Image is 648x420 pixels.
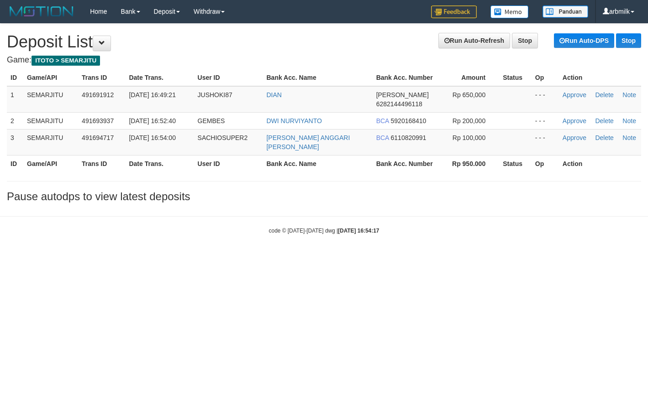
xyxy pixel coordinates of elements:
[532,86,559,113] td: - - -
[7,69,23,86] th: ID
[23,155,78,172] th: Game/API
[198,91,232,99] span: JUSHOKI87
[23,112,78,129] td: SEMARJITU
[82,134,114,141] span: 491694717
[532,69,559,86] th: Op
[78,155,125,172] th: Trans ID
[129,91,175,99] span: [DATE] 16:49:21
[595,91,613,99] a: Delete
[543,5,588,18] img: panduan.png
[129,117,175,124] span: [DATE] 16:52:40
[7,56,641,65] h4: Game:
[125,69,194,86] th: Date Trans.
[622,91,636,99] a: Note
[338,228,379,234] strong: [DATE] 16:54:17
[391,134,427,141] span: 6110820991
[499,69,532,86] th: Status
[622,117,636,124] a: Note
[376,100,422,108] span: 6282144496118
[554,33,614,48] a: Run Auto-DPS
[7,86,23,113] td: 1
[373,69,444,86] th: Bank Acc. Number
[595,117,613,124] a: Delete
[32,56,100,66] span: ITOTO > SEMARJITU
[616,33,641,48] a: Stop
[376,134,389,141] span: BCA
[391,117,427,124] span: 5920168410
[7,33,641,51] h1: Deposit List
[563,91,586,99] a: Approve
[532,129,559,155] td: - - -
[269,228,379,234] small: code © [DATE]-[DATE] dwg |
[7,5,76,18] img: MOTION_logo.png
[82,117,114,124] span: 491693937
[7,191,641,202] h3: Pause autodps to view latest deposits
[595,134,613,141] a: Delete
[194,69,263,86] th: User ID
[266,134,350,150] a: [PERSON_NAME] ANGGARI [PERSON_NAME]
[194,155,263,172] th: User ID
[563,134,586,141] a: Approve
[559,155,641,172] th: Action
[563,117,586,124] a: Approve
[78,69,125,86] th: Trans ID
[7,112,23,129] td: 2
[23,129,78,155] td: SEMARJITU
[376,91,429,99] span: [PERSON_NAME]
[444,69,499,86] th: Amount
[198,134,248,141] span: SACHIOSUPER2
[622,134,636,141] a: Note
[266,91,281,99] a: DIAN
[263,69,372,86] th: Bank Acc. Name
[82,91,114,99] span: 491691912
[263,155,372,172] th: Bank Acc. Name
[7,155,23,172] th: ID
[431,5,477,18] img: Feedback.jpg
[373,155,444,172] th: Bank Acc. Number
[532,112,559,129] td: - - -
[438,33,510,48] a: Run Auto-Refresh
[499,155,532,172] th: Status
[23,69,78,86] th: Game/API
[444,155,499,172] th: Rp 950.000
[490,5,529,18] img: Button%20Memo.svg
[23,86,78,113] td: SEMARJITU
[453,91,485,99] span: Rp 650,000
[376,117,389,124] span: BCA
[125,155,194,172] th: Date Trans.
[198,117,225,124] span: GEMBES
[453,134,485,141] span: Rp 100,000
[129,134,175,141] span: [DATE] 16:54:00
[7,129,23,155] td: 3
[266,117,321,124] a: DWI NURVIYANTO
[512,33,538,48] a: Stop
[532,155,559,172] th: Op
[453,117,485,124] span: Rp 200,000
[559,69,641,86] th: Action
